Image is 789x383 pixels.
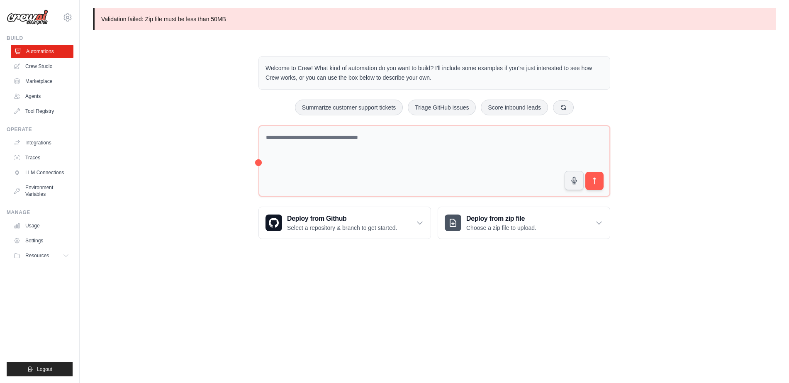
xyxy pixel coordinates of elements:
[408,100,476,115] button: Triage GitHub issues
[11,45,73,58] a: Automations
[10,75,73,88] a: Marketplace
[10,136,73,149] a: Integrations
[7,362,73,376] button: Logout
[10,60,73,73] a: Crew Studio
[7,35,73,41] div: Build
[7,126,73,133] div: Operate
[10,166,73,179] a: LLM Connections
[265,63,603,83] p: Welcome to Crew! What kind of automation do you want to build? I'll include some examples if you'...
[10,151,73,164] a: Traces
[10,181,73,201] a: Environment Variables
[7,10,48,25] img: Logo
[10,234,73,247] a: Settings
[287,214,397,224] h3: Deploy from Github
[10,105,73,118] a: Tool Registry
[295,100,403,115] button: Summarize customer support tickets
[25,252,49,259] span: Resources
[466,214,536,224] h3: Deploy from zip file
[466,224,536,232] p: Choose a zip file to upload.
[7,209,73,216] div: Manage
[10,219,73,232] a: Usage
[10,90,73,103] a: Agents
[10,249,73,262] button: Resources
[37,366,52,373] span: Logout
[287,224,397,232] p: Select a repository & branch to get started.
[481,100,548,115] button: Score inbound leads
[93,8,776,30] p: Validation failed: Zip file must be less than 50MB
